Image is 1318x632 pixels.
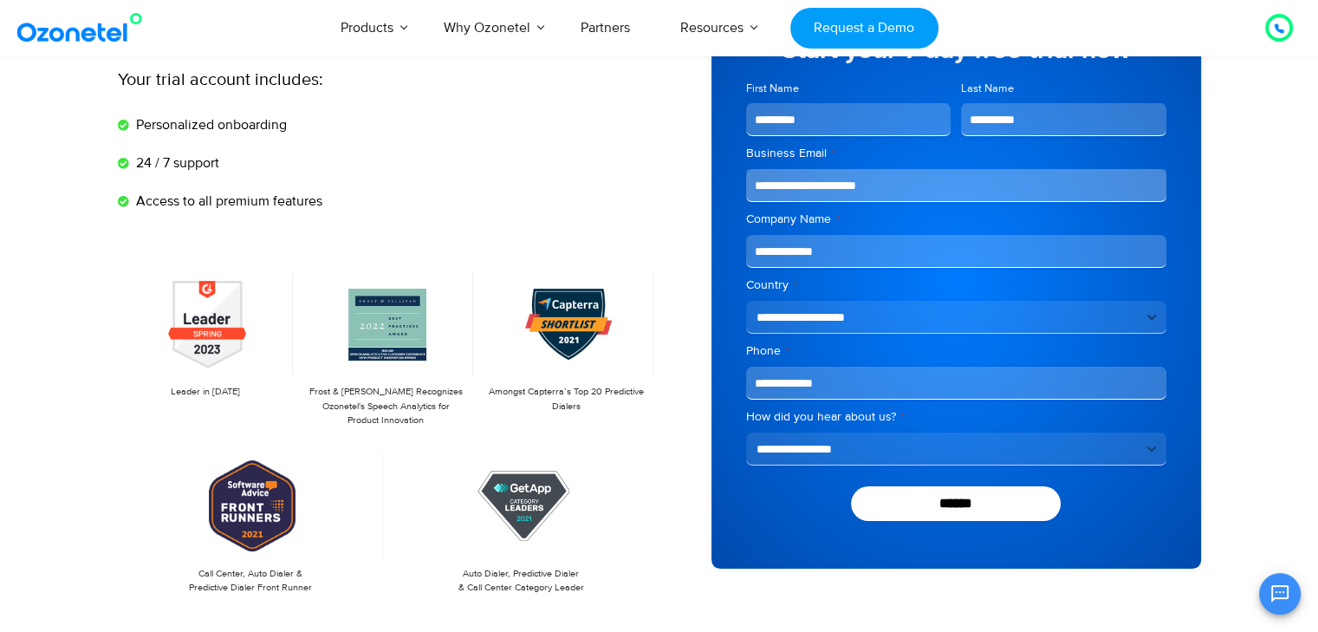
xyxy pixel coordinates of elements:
span: Access to all premium features [132,191,322,212]
label: Phone [746,342,1166,360]
span: 24 / 7 support [132,153,219,173]
p: Leader in [DATE] [127,385,284,400]
label: How did you hear about us? [746,408,1166,426]
p: Your trial account includes: [118,67,529,93]
p: Auto Dialer, Predictive Dialer & Call Center Category Leader [397,567,646,596]
p: Call Center, Auto Dialer & Predictive Dialer Front Runner [127,567,375,596]
button: Open chat [1259,573,1301,615]
label: Business Email [746,145,1166,162]
label: First Name [746,81,951,97]
label: Company Name [746,211,1166,228]
label: Country [746,277,1166,294]
p: Frost & [PERSON_NAME] Recognizes Ozonetel's Speech Analytics for Product Innovation [307,385,464,428]
p: Amongst Capterra’s Top 20 Predictive Dialers [487,385,645,414]
label: Last Name [961,81,1166,97]
span: Personalized onboarding [132,114,287,135]
a: Request a Demo [790,8,938,49]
